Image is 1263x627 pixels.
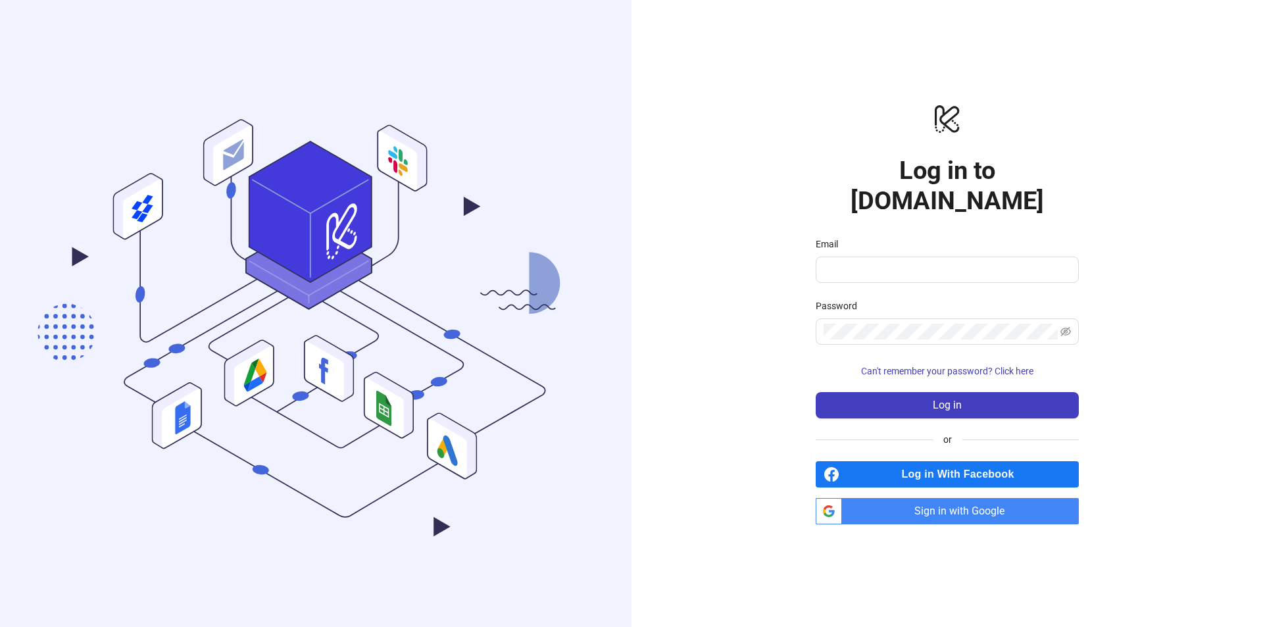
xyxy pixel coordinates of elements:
[933,399,962,411] span: Log in
[861,366,1033,376] span: Can't remember your password? Click here
[816,461,1079,488] a: Log in With Facebook
[816,392,1079,418] button: Log in
[847,498,1079,524] span: Sign in with Google
[1060,326,1071,337] span: eye-invisible
[816,299,866,313] label: Password
[816,366,1079,376] a: Can't remember your password? Click here
[824,262,1068,278] input: Email
[845,461,1079,488] span: Log in With Facebook
[933,432,962,447] span: or
[824,324,1058,339] input: Password
[816,498,1079,524] a: Sign in with Google
[816,361,1079,382] button: Can't remember your password? Click here
[816,237,847,251] label: Email
[816,155,1079,216] h1: Log in to [DOMAIN_NAME]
